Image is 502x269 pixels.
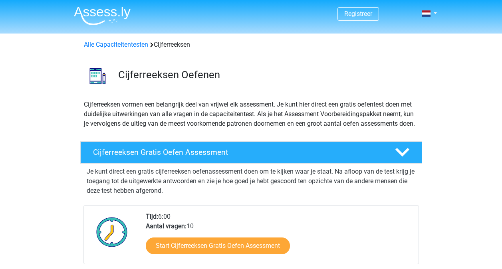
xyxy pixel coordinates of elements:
[84,41,148,48] a: Alle Capaciteitentesten
[93,148,382,157] h4: Cijferreeksen Gratis Oefen Assessment
[118,69,416,81] h3: Cijferreeksen Oefenen
[344,10,372,18] a: Registreer
[146,222,187,230] b: Aantal vragen:
[77,141,425,164] a: Cijferreeksen Gratis Oefen Assessment
[87,167,416,196] p: Je kunt direct een gratis cijferreeksen oefenassessment doen om te kijken waar je staat. Na afloo...
[146,237,290,254] a: Start Cijferreeksen Gratis Oefen Assessment
[140,212,418,264] div: 6:00 10
[146,213,158,220] b: Tijd:
[81,59,115,93] img: cijferreeksen
[84,100,419,129] p: Cijferreeksen vormen een belangrijk deel van vrijwel elk assessment. Je kunt hier direct een grat...
[74,6,131,25] img: Assessly
[81,40,422,49] div: Cijferreeksen
[92,212,132,252] img: Klok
